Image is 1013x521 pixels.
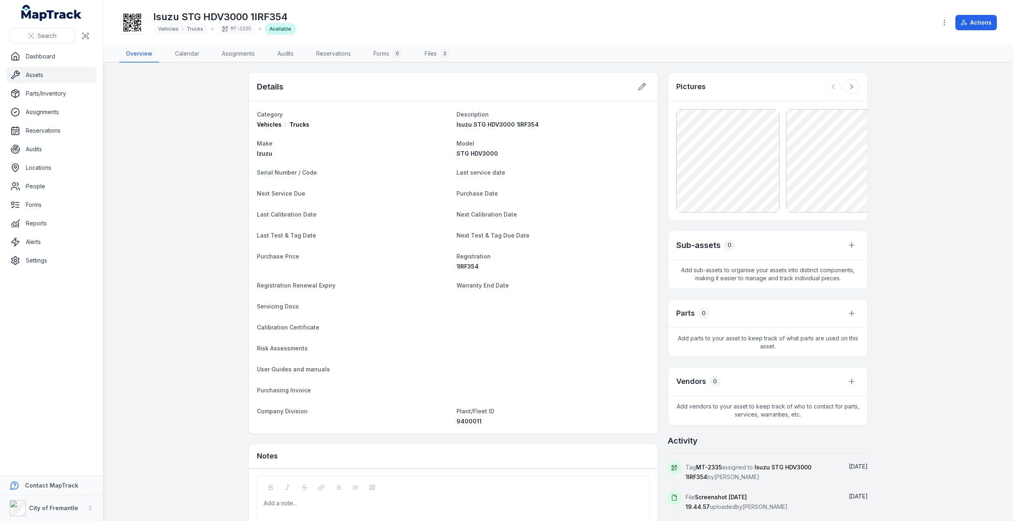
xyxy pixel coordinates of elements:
a: Audits [6,141,96,157]
span: Model [456,140,474,147]
time: 23/09/2025, 5:45:10 pm [849,493,868,500]
h3: Pictures [676,81,706,92]
span: Warranty End Date [456,282,509,289]
span: Category [257,111,283,118]
span: [DATE] [849,493,868,500]
span: Next Calibration Date [456,211,517,218]
a: Audits [271,46,300,63]
span: Tag assigned to by [PERSON_NAME] [686,464,811,480]
span: Izuzu [257,150,272,157]
span: Purchase Price [257,253,299,260]
span: STG HDV3000 [456,150,498,157]
span: Serial Number / Code [257,169,317,176]
h2: Activity [668,435,698,446]
a: Dashboard [6,48,96,65]
a: Settings [6,252,96,269]
a: People [6,178,96,194]
a: Alerts [6,234,96,250]
a: Reservations [6,123,96,139]
h3: Notes [257,450,278,462]
span: Plant/Fleet ID [456,408,494,415]
span: Description [456,111,489,118]
a: Forms [6,197,96,213]
span: Company Division [257,408,308,415]
span: Calibration Certificate [257,324,319,331]
div: 0 [724,240,735,251]
strong: Contact MapTrack [25,482,78,489]
a: Calendar [169,46,206,63]
button: Search [10,28,75,44]
span: Last service date [456,169,505,176]
a: Files2 [418,46,456,63]
span: MT-2335 [696,464,722,471]
span: 9400011 [456,418,481,425]
span: Purchase Date [456,190,498,197]
span: Next Test & Tag Due Date [456,232,529,239]
div: 0 [698,308,709,319]
span: Next Service Due [257,190,305,197]
span: Trucks [290,121,309,129]
a: Reservations [310,46,357,63]
h2: Details [257,81,283,92]
span: Vehicles [158,26,179,32]
a: Parts/Inventory [6,85,96,102]
h3: Parts [676,308,695,319]
button: Actions [955,15,997,30]
span: Registration [456,253,491,260]
span: Last Test & Tag Date [257,232,316,239]
strong: City of Fremantle [29,504,78,511]
a: Overview [119,46,159,63]
span: Purchasing Invoice [257,387,311,394]
h3: Vendors [676,376,706,387]
div: 0 [392,49,402,58]
span: User Guides and manuals [257,366,330,373]
a: Assets [6,67,96,83]
span: Screenshot [DATE] 19.44.57 [686,494,747,510]
div: MT-2335 [217,23,256,35]
span: Add vendors to your asset to keep track of who to contact for parts, services, warranties, etc. [668,396,867,425]
a: Locations [6,160,96,176]
a: Assignments [6,104,96,120]
span: File uploaded by [PERSON_NAME] [686,494,788,510]
span: Risk Assessments [257,345,308,352]
span: Trucks [187,26,203,32]
div: 0 [709,376,721,387]
a: Assignments [215,46,261,63]
span: Add sub-assets to organise your assets into distinct components, making it easier to manage and t... [668,260,867,289]
span: Make [257,140,273,147]
h2: Sub-assets [676,240,721,251]
a: Forms0 [367,46,409,63]
span: Last Calibration Date [257,211,317,218]
div: 2 [440,49,450,58]
span: Registration Renewal Expiry [257,282,336,289]
span: 1IRF354 [456,263,479,270]
span: [DATE] [849,463,868,470]
span: Servicing Docs [257,303,299,310]
span: Add parts to your asset to keep track of what parts are used on this asset. [668,328,867,357]
a: Reports [6,215,96,231]
span: Isuzu STG HDV3000 1IRF354 [456,121,539,128]
span: Vehicles [257,121,281,129]
h1: Isuzu STG HDV3000 1IRF354 [153,10,296,23]
span: Search [38,32,56,40]
time: 03/10/2025, 11:47:31 am [849,463,868,470]
a: MapTrack [21,5,82,21]
div: Available [265,23,296,35]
